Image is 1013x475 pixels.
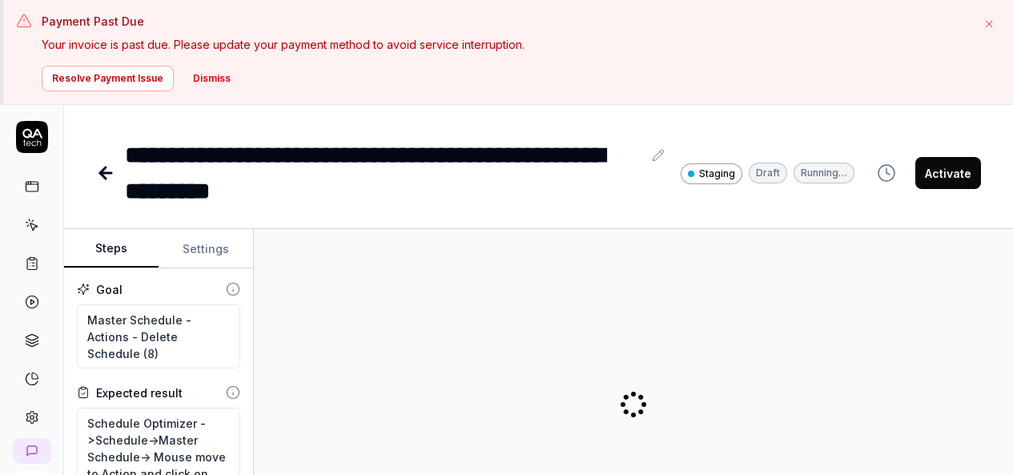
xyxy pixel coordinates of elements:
div: Draft [749,163,787,183]
span: Staging [699,167,735,181]
button: View version history [867,157,906,189]
button: Resolve Payment Issue [42,66,174,91]
a: Staging [681,163,742,184]
button: Steps [64,230,159,268]
a: New conversation [13,438,51,464]
div: Goal [96,281,123,298]
button: Activate [915,157,981,189]
div: Running… [794,163,854,183]
p: Your invoice is past due. Please update your payment method to avoid service interruption. [42,36,968,53]
button: Settings [159,230,253,268]
h3: Payment Past Due [42,13,968,30]
button: Dismiss [183,66,240,91]
div: Expected result [96,384,183,401]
